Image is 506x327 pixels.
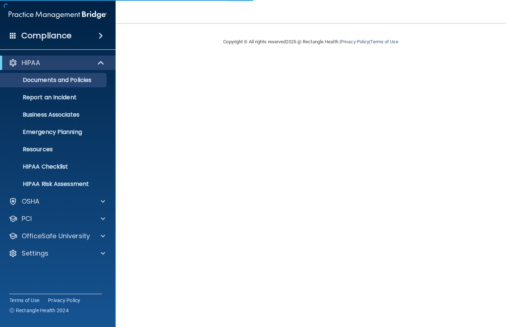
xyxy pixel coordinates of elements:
p: Emergency Planning [5,128,103,136]
h4: Compliance [21,31,72,41]
p: Settings [22,249,48,258]
div: Copyright © All rights reserved 2025 @ Rectangle Health | | [179,30,443,53]
span: Ⓒ Rectangle Health 2024 [9,307,69,314]
a: OSHA [9,197,105,206]
a: Terms of Use [9,297,39,304]
img: PMB logo [9,8,107,22]
p: PCI [22,214,32,223]
a: HIPAA [9,58,105,67]
a: Privacy Policy [48,297,81,304]
p: HIPAA Checklist [5,163,103,170]
a: Terms of Use [370,39,398,44]
a: OfficeSafe University [9,232,105,240]
p: HIPAA [22,58,40,67]
p: Resources [5,146,103,153]
a: Settings [9,249,105,258]
p: Report an Incident [5,94,103,101]
p: Documents and Policies [5,77,103,84]
p: HIPAA Risk Assessment [5,180,103,188]
p: OfficeSafe University [22,232,90,240]
p: Business Associates [5,111,103,118]
p: OSHA [22,197,40,206]
a: Privacy Policy [341,39,369,44]
a: PCI [9,214,105,223]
